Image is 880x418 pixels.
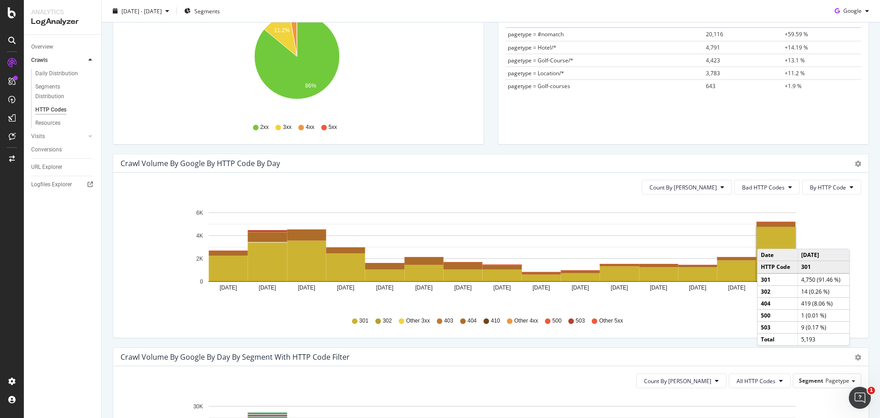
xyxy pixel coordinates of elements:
[444,317,453,325] span: 403
[121,159,280,168] div: Crawl Volume by google by HTTP Code by Day
[260,123,269,131] span: 2xx
[758,261,798,273] td: HTTP Code
[706,82,715,90] span: 643
[650,284,667,291] text: [DATE]
[306,123,314,131] span: 4xx
[855,161,861,167] div: gear
[454,284,472,291] text: [DATE]
[798,249,849,261] td: [DATE]
[109,4,173,18] button: [DATE] - [DATE]
[785,56,805,64] span: +13.1 %
[31,180,95,189] a: Logfiles Explorer
[758,309,798,321] td: 500
[831,4,873,18] button: Google
[552,317,561,325] span: 500
[644,377,711,385] span: Count By Day
[758,249,798,261] td: Date
[785,30,808,38] span: +59.59 %
[305,83,316,89] text: 86%
[31,162,95,172] a: URL Explorer
[31,132,45,141] div: Visits
[689,284,706,291] text: [DATE]
[196,210,203,216] text: 6K
[636,373,726,388] button: Count By [PERSON_NAME]
[810,184,846,191] span: By HTTP Code
[35,69,78,78] div: Daily Distribution
[181,4,224,18] button: Segments
[572,284,589,291] text: [DATE]
[533,284,550,291] text: [DATE]
[200,279,203,285] text: 0
[35,82,86,101] div: Segments Distribution
[35,118,95,128] a: Resources
[737,377,775,385] span: All HTTP Codes
[31,56,86,65] a: Crawls
[508,30,564,38] span: pagetype = #nomatch
[802,180,861,195] button: By HTTP Code
[508,44,556,51] span: pagetype = Hotel/*
[798,309,849,321] td: 1 (0.01 %)
[706,69,720,77] span: 3,783
[274,27,290,33] text: 11.2%
[798,285,849,297] td: 14 (0.26 %)
[576,317,585,325] span: 503
[742,184,785,191] span: Bad HTTP Codes
[798,322,849,334] td: 9 (0.17 %)
[825,377,849,385] span: Pagetype
[283,123,291,131] span: 3xx
[383,317,392,325] span: 302
[798,297,849,309] td: 419 (8.06 %)
[121,202,854,308] svg: A chart.
[849,387,871,409] iframe: Intercom live chat
[611,284,628,291] text: [DATE]
[868,387,875,394] span: 1
[758,285,798,297] td: 302
[514,317,538,325] span: Other 4xx
[855,354,861,361] div: gear
[121,8,473,115] svg: A chart.
[798,334,849,346] td: 5,193
[467,317,477,325] span: 404
[196,256,203,262] text: 2K
[31,145,62,155] div: Conversions
[298,284,315,291] text: [DATE]
[220,284,237,291] text: [DATE]
[706,44,720,51] span: 4,791
[494,284,511,291] text: [DATE]
[193,403,203,410] text: 30K
[758,322,798,334] td: 503
[706,56,720,64] span: 4,423
[359,317,368,325] span: 301
[121,7,162,15] span: [DATE] - [DATE]
[35,82,95,101] a: Segments Distribution
[35,69,95,78] a: Daily Distribution
[843,7,862,15] span: Google
[376,284,394,291] text: [DATE]
[599,317,623,325] span: Other 5xx
[785,69,805,77] span: +11.2 %
[758,297,798,309] td: 404
[35,105,95,115] a: HTTP Codes
[259,284,276,291] text: [DATE]
[734,180,800,195] button: Bad HTTP Codes
[758,334,798,346] td: Total
[31,42,53,52] div: Overview
[329,123,337,131] span: 5xx
[491,317,500,325] span: 410
[798,273,849,286] td: 4,750 (91.46 %)
[31,7,94,17] div: Analytics
[31,132,86,141] a: Visits
[31,145,95,155] a: Conversions
[31,56,48,65] div: Crawls
[508,82,570,90] span: pagetype = Golf-courses
[508,69,564,77] span: pagetype = Location/*
[508,56,573,64] span: pagetype = Golf-Course/*
[337,284,354,291] text: [DATE]
[649,184,717,191] span: Count By Day
[31,180,72,189] div: Logfiles Explorer
[31,17,94,27] div: LogAnalyzer
[798,261,849,273] td: 301
[121,352,350,362] div: Crawl Volume by google by Day by Segment with HTTP Code Filter
[728,284,746,291] text: [DATE]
